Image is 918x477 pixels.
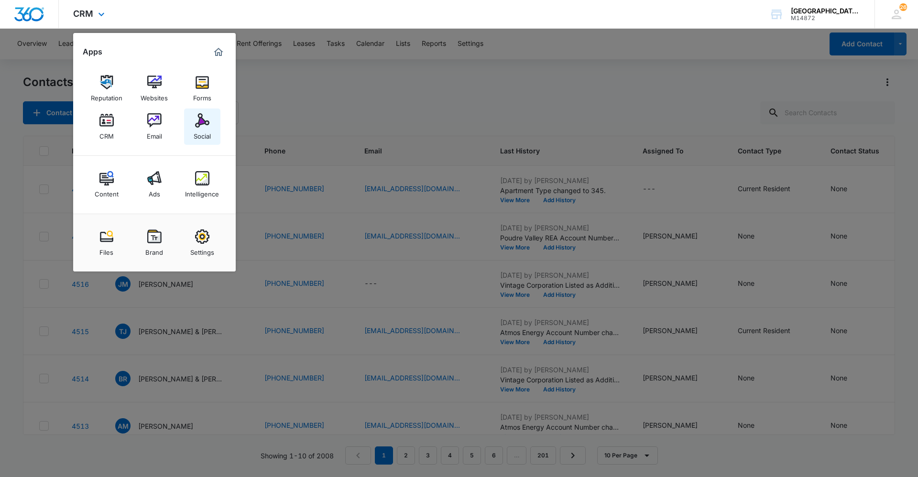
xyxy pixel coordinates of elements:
[136,108,173,145] a: Email
[193,89,211,102] div: Forms
[99,244,113,256] div: Files
[184,225,220,261] a: Settings
[88,70,125,107] a: Reputation
[73,9,93,19] span: CRM
[184,108,220,145] a: Social
[83,47,102,56] h2: Apps
[141,89,168,102] div: Websites
[211,44,226,60] a: Marketing 360® Dashboard
[190,244,214,256] div: Settings
[899,3,907,11] span: 26
[91,89,122,102] div: Reputation
[184,70,220,107] a: Forms
[136,225,173,261] a: Brand
[145,244,163,256] div: Brand
[88,225,125,261] a: Files
[88,166,125,203] a: Content
[95,185,119,198] div: Content
[184,166,220,203] a: Intelligence
[149,185,160,198] div: Ads
[88,108,125,145] a: CRM
[136,70,173,107] a: Websites
[194,128,211,140] div: Social
[99,128,114,140] div: CRM
[791,7,861,15] div: account name
[791,15,861,22] div: account id
[899,3,907,11] div: notifications count
[185,185,219,198] div: Intelligence
[147,128,162,140] div: Email
[136,166,173,203] a: Ads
